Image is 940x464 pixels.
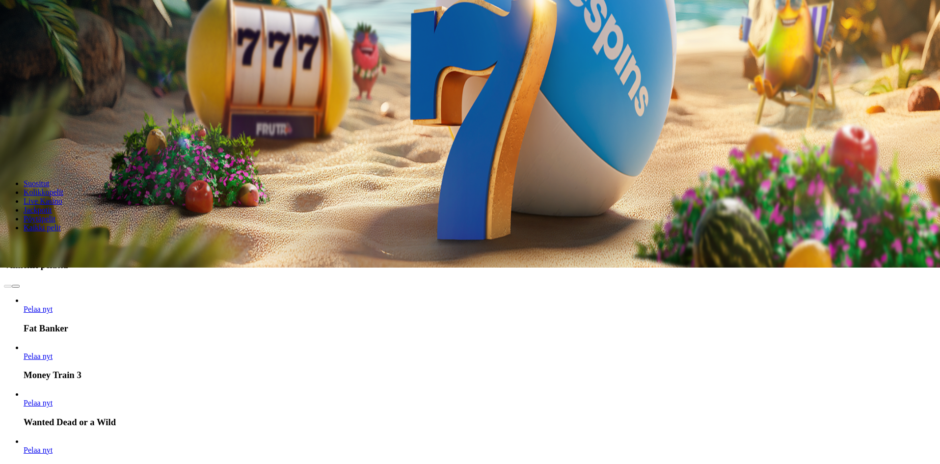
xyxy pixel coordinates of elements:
span: Pelaa nyt [24,352,53,360]
a: Pöytäpelit [24,215,55,223]
header: Lobby [4,163,936,250]
a: Jackpotit [24,206,52,214]
button: prev slide [4,285,12,288]
article: Money Train 3 [24,343,936,381]
h3: Wanted Dead or a Wild [24,417,936,428]
a: Wanted Dead or a Wild [24,399,53,407]
h3: Money Train 3 [24,370,936,381]
span: Pelaa nyt [24,446,53,454]
span: Pelaa nyt [24,399,53,407]
article: Wanted Dead or a Wild [24,390,936,428]
a: Kolikkopelit [24,188,63,196]
a: Fat Banker [24,305,53,313]
a: Money Train 3 [24,352,53,360]
a: Hand of Anubis [24,446,53,454]
article: Fat Banker [24,296,936,334]
a: Kaikki pelit [24,223,61,232]
span: Pelaa nyt [24,305,53,313]
a: Suositut [24,179,49,188]
button: next slide [12,285,20,288]
nav: Lobby [4,163,936,232]
a: Live Kasino [24,197,62,205]
h3: Fat Banker [24,323,936,334]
